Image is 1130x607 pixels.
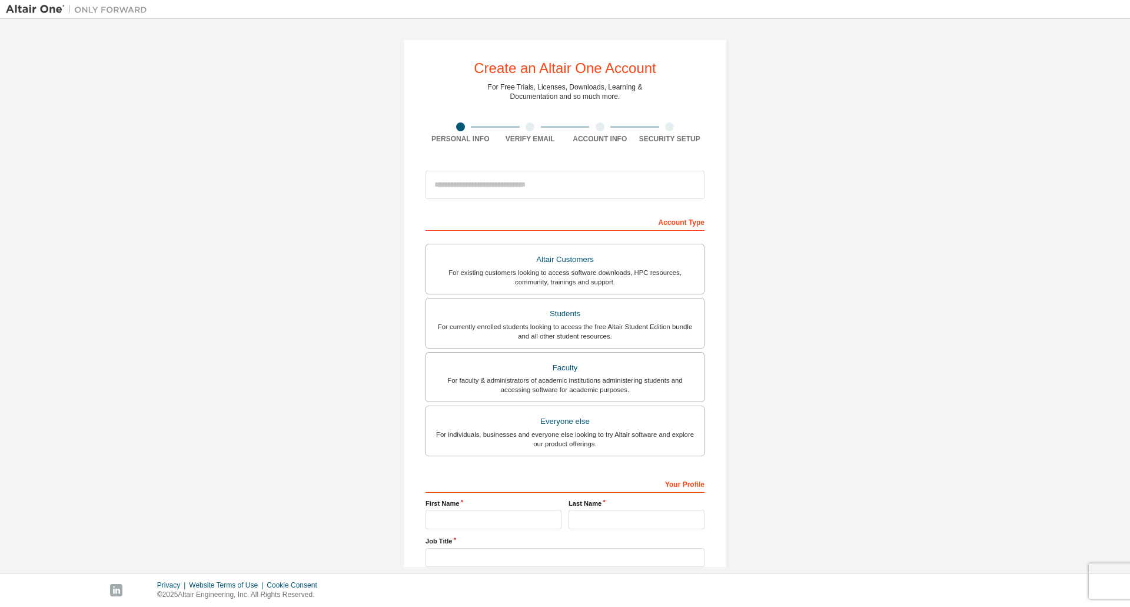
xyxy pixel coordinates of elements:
[433,322,697,341] div: For currently enrolled students looking to access the free Altair Student Edition bundle and all ...
[6,4,153,15] img: Altair One
[157,590,324,600] p: © 2025 Altair Engineering, Inc. All Rights Reserved.
[267,581,324,590] div: Cookie Consent
[433,376,697,394] div: For faculty & administrators of academic institutions administering students and accessing softwa...
[635,134,705,144] div: Security Setup
[433,251,697,268] div: Altair Customers
[433,430,697,449] div: For individuals, businesses and everyone else looking to try Altair software and explore our prod...
[426,499,561,508] label: First Name
[426,212,704,231] div: Account Type
[426,536,704,546] label: Job Title
[474,61,656,75] div: Create an Altair One Account
[189,581,267,590] div: Website Terms of Use
[433,413,697,430] div: Everyone else
[433,306,697,322] div: Students
[426,134,496,144] div: Personal Info
[496,134,566,144] div: Verify Email
[426,474,704,493] div: Your Profile
[569,499,704,508] label: Last Name
[565,134,635,144] div: Account Info
[488,82,643,101] div: For Free Trials, Licenses, Downloads, Learning & Documentation and so much more.
[433,268,697,287] div: For existing customers looking to access software downloads, HPC resources, community, trainings ...
[110,584,122,596] img: linkedin.svg
[433,360,697,376] div: Faculty
[157,581,189,590] div: Privacy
